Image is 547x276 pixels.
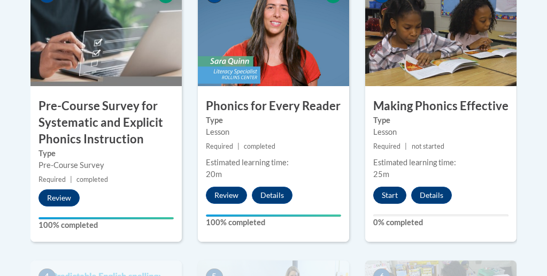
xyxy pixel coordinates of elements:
label: Type [373,114,509,126]
label: 0% completed [373,217,509,228]
span: not started [412,142,444,150]
button: Details [411,187,452,204]
span: 20m [206,170,222,179]
div: Pre-Course Survey [38,159,174,171]
label: 100% completed [38,219,174,231]
label: Type [206,114,341,126]
button: Start [373,187,406,204]
h3: Phonics for Every Reader [198,98,349,114]
div: Your progress [206,214,341,217]
span: Required [206,142,233,150]
span: | [405,142,407,150]
label: Type [38,148,174,159]
span: Required [373,142,400,150]
span: completed [244,142,275,150]
button: Review [206,187,247,204]
div: Lesson [373,126,509,138]
span: | [70,175,72,183]
div: Estimated learning time: [206,157,341,168]
span: Required [38,175,66,183]
div: Lesson [206,126,341,138]
div: Your progress [38,217,174,219]
span: completed [76,175,108,183]
span: 25m [373,170,389,179]
button: Details [252,187,292,204]
h3: Pre-Course Survey for Systematic and Explicit Phonics Instruction [30,98,182,147]
span: | [237,142,240,150]
label: 100% completed [206,217,341,228]
button: Review [38,189,80,206]
div: Estimated learning time: [373,157,509,168]
h3: Making Phonics Effective [365,98,517,114]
